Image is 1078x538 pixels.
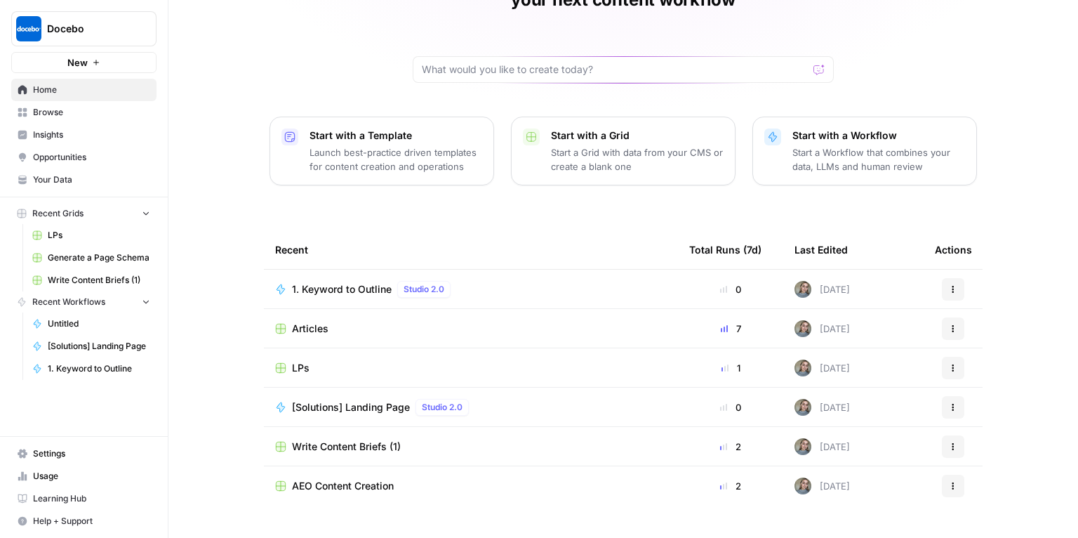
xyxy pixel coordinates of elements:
[292,322,328,336] span: Articles
[689,322,772,336] div: 7
[26,224,157,247] a: LPs
[33,84,150,96] span: Home
[26,269,157,291] a: Write Content Briefs (1)
[11,146,157,169] a: Opportunities
[11,510,157,532] button: Help + Support
[11,101,157,124] a: Browse
[292,440,401,454] span: Write Content Briefs (1)
[792,129,965,143] p: Start with a Workflow
[292,400,410,414] span: [Solutions] Landing Page
[794,320,850,337] div: [DATE]
[11,169,157,191] a: Your Data
[11,465,157,487] a: Usage
[792,145,965,173] p: Start a Workflow that combines your data, LLMs and human review
[551,129,724,143] p: Start with a Grid
[794,478,850,494] div: [DATE]
[275,399,667,416] a: [Solutions] Landing PageStudio 2.0
[48,340,150,353] span: [Solutions] Landing Page
[16,16,41,41] img: Docebo Logo
[794,281,811,298] img: a3m8ukwwqy06crpq9wigr246ip90
[689,440,772,454] div: 2
[33,447,150,460] span: Settings
[11,442,157,465] a: Settings
[310,129,482,143] p: Start with a Template
[48,251,150,264] span: Generate a Page Schema
[689,479,772,493] div: 2
[32,296,105,308] span: Recent Workflows
[794,399,850,416] div: [DATE]
[794,360,850,376] div: [DATE]
[11,291,157,313] button: Recent Workflows
[275,322,667,336] a: Articles
[794,281,850,298] div: [DATE]
[794,230,848,269] div: Last Edited
[33,515,150,527] span: Help + Support
[794,478,811,494] img: a3m8ukwwqy06crpq9wigr246ip90
[551,145,724,173] p: Start a Grid with data from your CMS or create a blank one
[48,274,150,287] span: Write Content Briefs (1)
[689,230,761,269] div: Total Runs (7d)
[422,63,808,77] input: What would you like to create today?
[689,282,772,296] div: 0
[48,229,150,242] span: LPs
[11,124,157,146] a: Insights
[292,479,394,493] span: AEO Content Creation
[404,283,444,296] span: Studio 2.0
[33,470,150,483] span: Usage
[275,479,667,493] a: AEO Content Creation
[11,11,157,46] button: Workspace: Docebo
[935,230,972,269] div: Actions
[47,22,132,36] span: Docebo
[11,487,157,510] a: Learning Hub
[275,230,667,269] div: Recent
[511,117,736,185] button: Start with a GridStart a Grid with data from your CMS or create a blank one
[794,438,811,455] img: a3m8ukwwqy06crpq9wigr246ip90
[26,335,157,357] a: [Solutions] Landing Page
[689,400,772,414] div: 0
[11,203,157,224] button: Recent Grids
[275,281,667,298] a: 1. Keyword to OutlineStudio 2.0
[33,151,150,164] span: Opportunities
[275,440,667,454] a: Write Content Briefs (1)
[752,117,977,185] button: Start with a WorkflowStart a Workflow that combines your data, LLMs and human review
[292,361,310,375] span: LPs
[11,79,157,101] a: Home
[794,360,811,376] img: a3m8ukwwqy06crpq9wigr246ip90
[33,173,150,186] span: Your Data
[26,313,157,335] a: Untitled
[48,317,150,330] span: Untitled
[67,55,88,70] span: New
[48,362,150,375] span: 1. Keyword to Outline
[11,52,157,73] button: New
[26,357,157,380] a: 1. Keyword to Outline
[33,492,150,505] span: Learning Hub
[292,282,392,296] span: 1. Keyword to Outline
[275,361,667,375] a: LPs
[33,129,150,141] span: Insights
[794,320,811,337] img: a3m8ukwwqy06crpq9wigr246ip90
[794,399,811,416] img: a3m8ukwwqy06crpq9wigr246ip90
[32,207,84,220] span: Recent Grids
[269,117,494,185] button: Start with a TemplateLaunch best-practice driven templates for content creation and operations
[689,361,772,375] div: 1
[33,106,150,119] span: Browse
[310,145,482,173] p: Launch best-practice driven templates for content creation and operations
[26,247,157,269] a: Generate a Page Schema
[794,438,850,455] div: [DATE]
[422,401,463,414] span: Studio 2.0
